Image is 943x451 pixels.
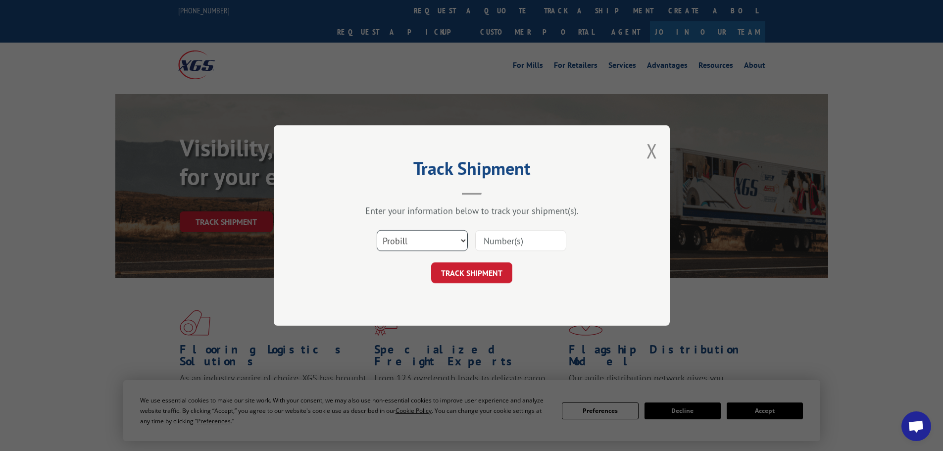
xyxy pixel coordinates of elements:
[646,138,657,164] button: Close modal
[901,411,931,441] a: Open chat
[431,262,512,283] button: TRACK SHIPMENT
[323,161,620,180] h2: Track Shipment
[475,230,566,251] input: Number(s)
[323,205,620,216] div: Enter your information below to track your shipment(s).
